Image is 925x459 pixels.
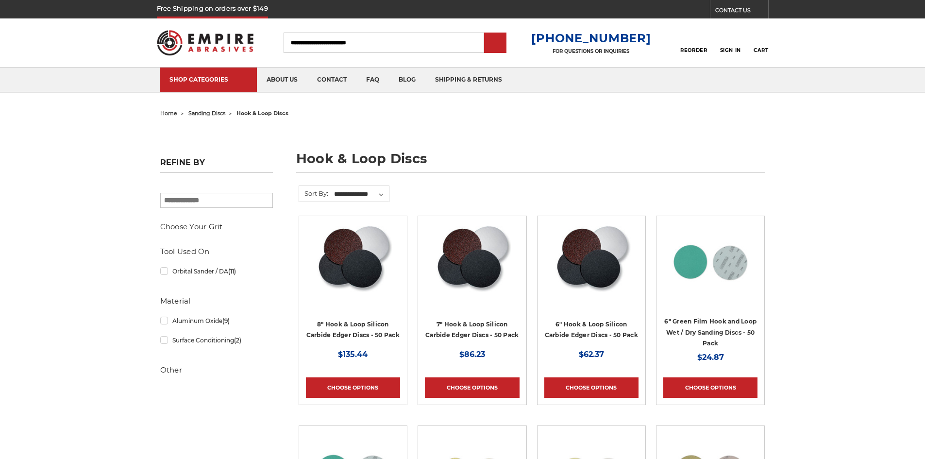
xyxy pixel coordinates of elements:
[425,223,519,317] a: Silicon Carbide 7" Hook & Loop Edger Discs
[306,321,400,339] a: 8" Hook & Loop Silicon Carbide Edger Discs - 50 Pack
[160,312,273,329] a: Aluminum Oxide(9)
[486,34,505,53] input: Submit
[664,318,757,347] a: 6" Green Film Hook and Loop Wet / Dry Sanding Discs - 50 Pack
[314,223,392,301] img: Silicon Carbide 8" Hook & Loop Edger Discs
[188,110,225,117] a: sanding discs
[306,377,400,398] a: Choose Options
[356,68,389,92] a: faq
[160,295,273,307] h5: Material
[544,377,639,398] a: Choose Options
[160,246,273,257] h5: Tool Used On
[228,268,236,275] span: (11)
[715,5,768,18] a: CONTACT US
[157,24,254,62] img: Empire Abrasives
[579,350,604,359] span: $62.37
[425,321,519,339] a: 7" Hook & Loop Silicon Carbide Edger Discs - 50 Pack
[160,68,257,92] a: SHOP CATEGORIES
[425,377,519,398] a: Choose Options
[160,221,273,233] h5: Choose Your Grit
[680,47,707,53] span: Reorder
[697,353,724,362] span: $24.87
[433,223,511,301] img: Silicon Carbide 7" Hook & Loop Edger Discs
[459,350,485,359] span: $86.23
[545,321,638,339] a: 6" Hook & Loop Silicon Carbide Edger Discs - 50 Pack
[169,76,247,83] div: SHOP CATEGORIES
[680,32,707,53] a: Reorder
[672,223,749,301] img: 6-inch 60-grit green film hook and loop sanding discs with fast cutting aluminum oxide for coarse...
[544,223,639,317] a: Silicon Carbide 6" Hook & Loop Edger Discs
[236,110,288,117] span: hook & loop discs
[296,152,765,173] h1: hook & loop discs
[425,68,512,92] a: shipping & returns
[306,223,400,317] a: Silicon Carbide 8" Hook & Loop Edger Discs
[257,68,307,92] a: about us
[307,68,356,92] a: contact
[160,332,273,349] a: Surface Conditioning(2)
[160,158,273,173] h5: Refine by
[338,350,368,359] span: $135.44
[720,47,741,53] span: Sign In
[234,337,241,344] span: (2)
[531,48,651,54] p: FOR QUESTIONS OR INQUIRIES
[333,187,389,202] select: Sort By:
[389,68,425,92] a: blog
[663,377,757,398] a: Choose Options
[222,317,230,324] span: (9)
[754,32,768,53] a: Cart
[552,223,631,301] img: Silicon Carbide 6" Hook & Loop Edger Discs
[754,47,768,53] span: Cart
[531,31,651,45] a: [PHONE_NUMBER]
[160,110,177,117] a: home
[160,263,273,280] a: Orbital Sander / DA(11)
[160,364,273,376] h5: Other
[663,223,757,317] a: 6-inch 60-grit green film hook and loop sanding discs with fast cutting aluminum oxide for coarse...
[299,186,328,201] label: Sort By:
